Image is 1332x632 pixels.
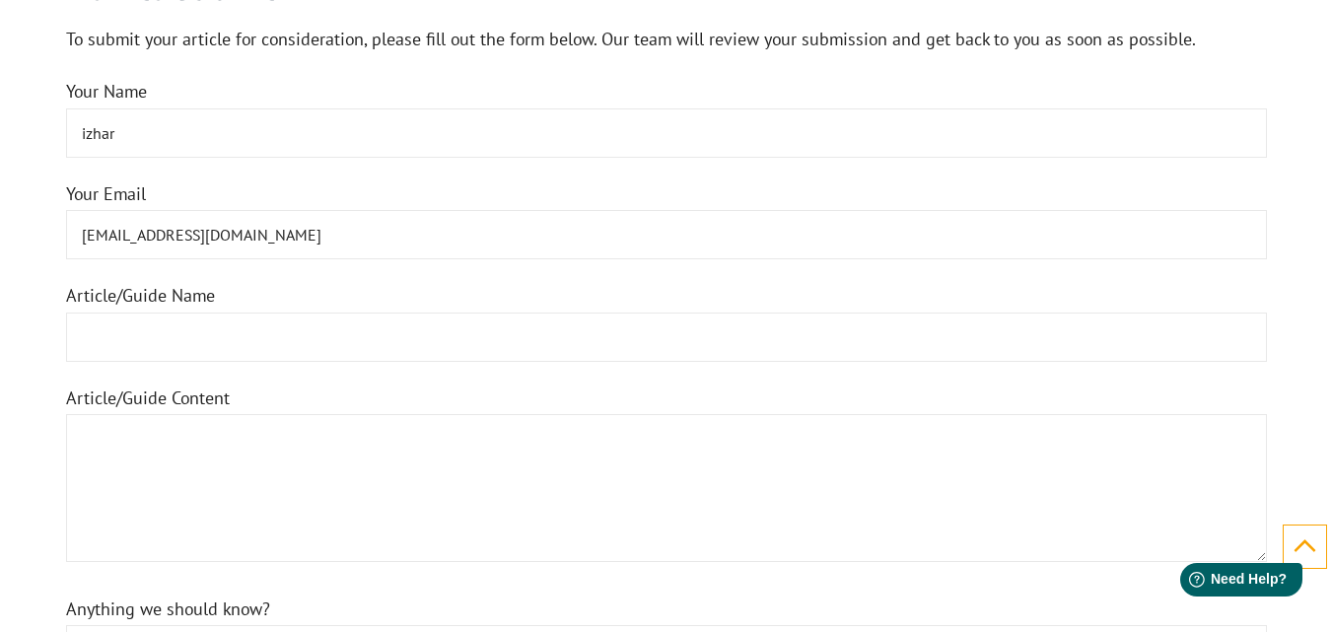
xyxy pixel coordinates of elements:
[66,414,1267,562] textarea: Article/Guide Content
[66,284,1267,347] label: Article/Guide Name
[66,80,1267,143] label: Your Name
[66,386,1267,567] label: Article/Guide Content
[66,182,1267,246] label: Your Email
[66,108,1267,158] input: Your Name
[66,210,1267,259] input: Your Email
[66,313,1267,362] input: Article/Guide Name
[66,23,1267,55] p: To submit your article for consideration, please fill out the form below. Our team will review yo...
[1157,555,1310,610] iframe: Help widget launcher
